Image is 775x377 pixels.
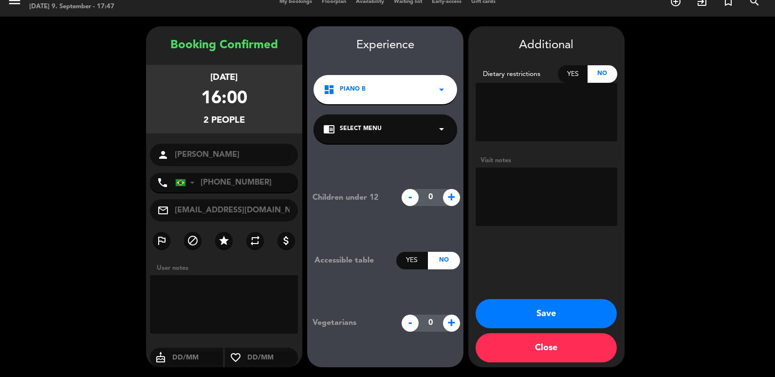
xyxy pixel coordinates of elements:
i: cake [150,352,171,363]
i: arrow_drop_down [436,123,447,135]
div: Additional [476,36,617,55]
div: Experience [307,36,463,55]
button: Save [476,299,617,328]
span: + [443,315,460,332]
div: 16:00 [201,85,247,113]
div: Yes [558,65,588,83]
span: - [402,189,419,206]
i: outlined_flag [156,235,167,246]
div: [DATE] 9. September - 17:47 [29,2,136,12]
i: mail_outline [157,205,169,216]
i: chrome_reader_mode [323,123,335,135]
div: 2 people [203,113,245,128]
i: attach_money [280,235,292,246]
div: Booking Confirmed [146,36,302,55]
i: arrow_drop_down [436,84,447,95]
div: Vegetarians [305,317,396,329]
i: dashboard [323,84,335,95]
i: phone [157,177,168,188]
div: No [428,252,460,269]
span: - [402,315,419,332]
button: Close [476,333,617,362]
input: DD/MM [246,352,298,364]
div: [DATE] [210,71,238,85]
span: Select Menu [340,124,382,134]
div: Brazil (Brasil): +55 [176,173,198,192]
div: Yes [396,252,428,269]
i: star [218,235,230,246]
i: repeat [249,235,261,246]
div: Visit notes [476,155,617,166]
span: PIANO B [340,85,366,94]
i: person [157,149,169,161]
div: No [588,65,617,83]
span: + [443,189,460,206]
div: Accessible table [307,254,396,267]
i: favorite_border [225,352,246,363]
div: Dietary restrictions [476,69,558,80]
i: block [187,235,199,246]
div: User notes [152,263,302,273]
input: DD/MM [171,352,223,364]
div: Children under 12 [305,191,396,204]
